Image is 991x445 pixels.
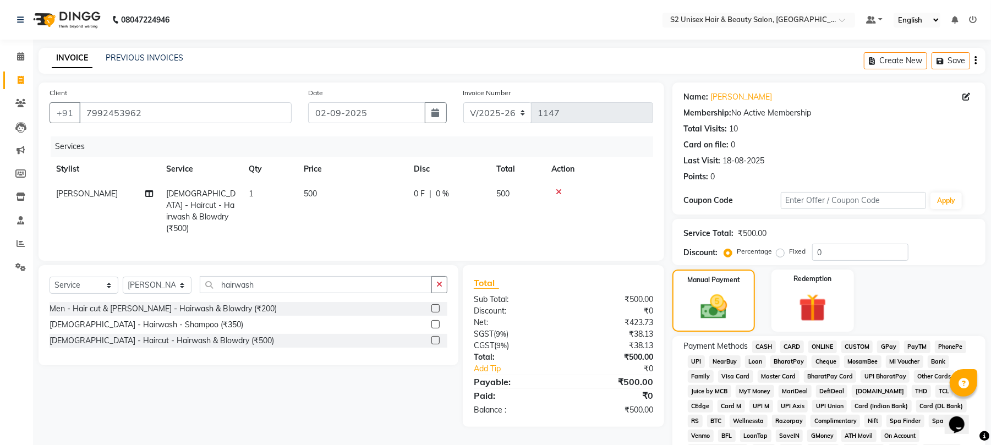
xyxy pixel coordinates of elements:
span: CARD [780,340,804,353]
span: Juice by MCB [688,385,731,398]
div: 18-08-2025 [722,155,764,167]
img: _cash.svg [692,292,736,322]
label: Client [50,88,67,98]
div: ₹500.00 [563,375,661,388]
button: Create New [864,52,927,69]
div: Last Visit: [683,155,720,167]
b: 08047224946 [121,4,169,35]
div: ₹423.73 [563,317,661,328]
label: Date [308,88,323,98]
span: Spa Finder [886,415,924,427]
span: UPI BharatPay [861,370,910,383]
span: Family [688,370,714,383]
span: MariDeal [779,385,812,398]
span: | [429,188,431,200]
span: BharatPay [770,355,808,368]
div: Card on file: [683,139,729,151]
span: RS [688,415,703,427]
span: Complimentary [811,415,860,427]
div: ( ) [466,328,563,340]
th: Stylist [50,157,160,182]
span: Master Card [758,370,800,383]
label: Invoice Number [463,88,511,98]
div: Balance : [466,404,563,416]
div: Name: [683,91,708,103]
span: 0 % [436,188,449,200]
span: Other Cards [914,370,955,383]
div: [DEMOGRAPHIC_DATA] - Haircut - Hairwash & Blowdry (₹500) [50,335,274,347]
div: Services [51,136,661,157]
span: NearBuy [709,355,741,368]
span: UPI M [749,400,773,413]
button: Save [932,52,970,69]
span: Spa Week [929,415,965,427]
span: 500 [304,189,317,199]
span: CEdge [688,400,713,413]
span: Total [474,277,499,289]
span: ATH Movil [841,430,877,442]
span: MyT Money [736,385,774,398]
div: Total Visits: [683,123,727,135]
span: DefiDeal [816,385,848,398]
div: ₹500.00 [563,294,661,305]
div: ₹500.00 [738,228,766,239]
input: Search or Scan [200,276,432,293]
div: ₹38.13 [563,328,661,340]
div: Net: [466,317,563,328]
span: GMoney [807,430,837,442]
span: SaveIN [776,430,803,442]
span: TCL [935,385,953,398]
div: Sub Total: [466,294,563,305]
span: 9% [496,329,506,338]
div: Discount: [466,305,563,317]
th: Action [545,157,653,182]
th: Service [160,157,242,182]
span: Card M [718,400,745,413]
th: Price [297,157,407,182]
span: PhonePe [935,340,966,353]
div: ₹0 [563,389,661,402]
th: Total [490,157,545,182]
div: Paid: [466,389,563,402]
span: Venmo [688,430,714,442]
span: CGST [474,340,494,350]
span: MI Voucher [886,355,923,368]
div: Service Total: [683,228,733,239]
div: ₹500.00 [563,351,661,363]
span: [DOMAIN_NAME] [852,385,907,398]
div: 0 [731,139,735,151]
button: +91 [50,102,80,123]
label: Fixed [789,246,806,256]
input: Search by Name/Mobile/Email/Code [79,102,292,123]
div: Total: [466,351,563,363]
span: PayTM [904,340,930,353]
span: BFL [718,430,736,442]
div: 10 [729,123,738,135]
span: [PERSON_NAME] [56,189,118,199]
span: Bank [928,355,949,368]
div: Points: [683,171,708,183]
img: logo [28,4,103,35]
span: 500 [496,189,510,199]
a: PREVIOUS INVOICES [106,53,183,63]
span: BTC [707,415,725,427]
span: Cheque [812,355,840,368]
div: ₹0 [563,305,661,317]
span: CUSTOM [841,340,873,353]
span: BharatPay Card [804,370,857,383]
button: Apply [930,193,962,209]
div: Discount: [683,247,718,259]
span: UPI [688,355,705,368]
span: ONLINE [808,340,837,353]
span: On Account [881,430,919,442]
span: MosamBee [844,355,882,368]
div: No Active Membership [683,107,974,119]
div: ( ) [466,340,563,351]
span: Visa Card [718,370,753,383]
span: Card (DL Bank) [916,400,967,413]
span: UPI Axis [778,400,808,413]
a: [PERSON_NAME] [710,91,772,103]
span: SGST [474,329,494,339]
span: 1 [249,189,253,199]
span: 9% [496,341,507,350]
